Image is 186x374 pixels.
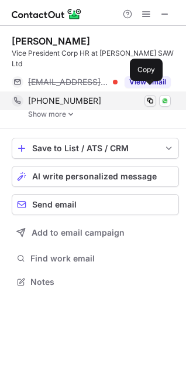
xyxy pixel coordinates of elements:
[30,253,174,264] span: Find work email
[12,222,179,243] button: Add to email campaign
[32,172,157,181] span: AI write personalized message
[12,166,179,187] button: AI write personalized message
[12,274,179,290] button: Notes
[32,144,159,153] div: Save to List / ATS / CRM
[67,110,74,118] img: -
[32,200,77,209] span: Send email
[32,228,125,237] span: Add to email campaign
[28,110,179,118] a: Show more
[125,76,171,88] button: Reveal Button
[12,194,179,215] button: Send email
[30,277,174,287] span: Notes
[12,138,179,159] button: save-profile-one-click
[12,7,82,21] img: ContactOut v5.3.10
[12,250,179,267] button: Find work email
[12,35,90,47] div: [PERSON_NAME]
[28,77,109,87] span: [EMAIL_ADDRESS][DOMAIN_NAME]
[161,97,168,104] img: Whatsapp
[28,96,101,106] span: [PHONE_NUMBER]
[12,48,179,69] div: Vice President Corp HR at [PERSON_NAME] SAW Ltd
